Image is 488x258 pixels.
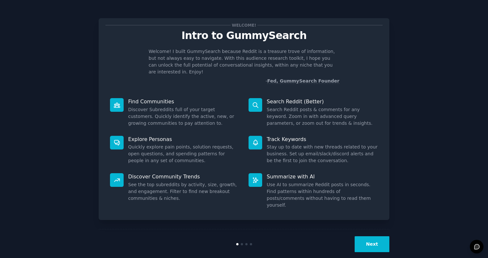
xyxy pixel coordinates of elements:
dd: Search Reddit posts & comments for any keyword. Zoom in with advanced query parameters, or zoom o... [267,106,378,127]
span: Welcome! [231,22,257,29]
p: Find Communities [128,98,239,105]
p: Track Keywords [267,136,378,143]
a: Fed, GummySearch Founder [267,78,339,84]
p: Discover Community Trends [128,173,239,180]
dd: See the top subreddits by activity, size, growth, and engagement. Filter to find new breakout com... [128,181,239,202]
dd: Quickly explore pain points, solution requests, open questions, and spending patterns for people ... [128,144,239,164]
dd: Stay up to date with new threads related to your business. Set up email/slack/discord alerts and ... [267,144,378,164]
p: Intro to GummySearch [105,30,383,41]
p: Explore Personas [128,136,239,143]
dd: Discover Subreddits full of your target customers. Quickly identify the active, new, or growing c... [128,106,239,127]
p: Search Reddit (Better) [267,98,378,105]
p: Welcome! I built GummySearch because Reddit is a treasure trove of information, but not always ea... [149,48,339,75]
div: - [265,78,339,84]
dd: Use AI to summarize Reddit posts in seconds. Find patterns within hundreds of posts/comments with... [267,181,378,209]
button: Next [355,236,389,252]
p: Summarize with AI [267,173,378,180]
